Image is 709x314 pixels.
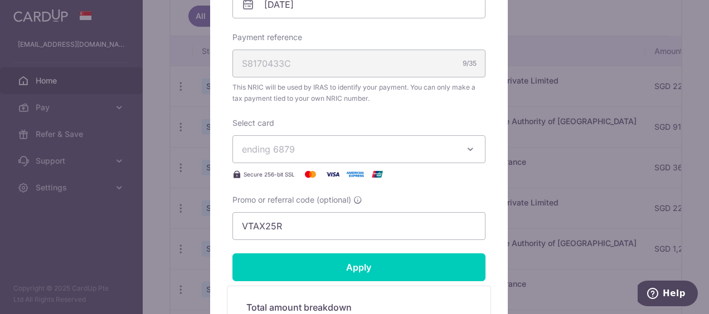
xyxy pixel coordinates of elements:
img: Mastercard [299,168,322,181]
button: ending 6879 [232,135,485,163]
span: Promo or referral code (optional) [232,194,351,205]
iframe: Opens a widget where you can find more information [638,281,698,308]
img: UnionPay [366,168,389,181]
input: Apply [232,253,485,281]
span: Secure 256-bit SSL [244,170,295,179]
span: This NRIC will be used by IRAS to identify your payment. You can only make a tax payment tied to ... [232,82,485,104]
label: Payment reference [232,32,302,43]
h5: Total amount breakdown [246,301,472,314]
img: Visa [322,168,344,181]
div: 9/35 [463,58,477,69]
label: Select card [232,117,274,129]
img: American Express [344,168,366,181]
span: ending 6879 [242,144,295,155]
